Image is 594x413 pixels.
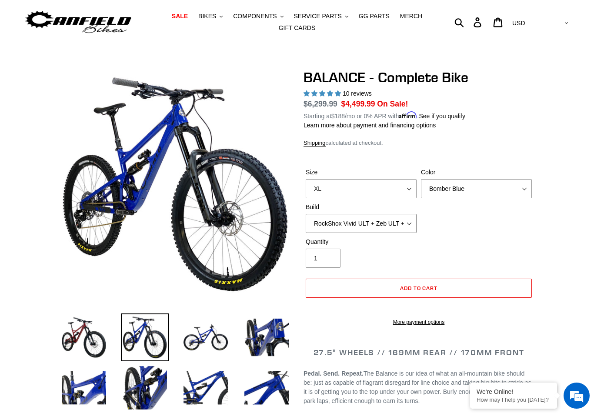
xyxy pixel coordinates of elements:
[233,13,277,20] span: COMPONENTS
[304,110,465,121] p: Starting at /mo or 0% APR with .
[24,9,133,36] img: Canfield Bikes
[243,313,290,361] img: Load image into Gallery viewer, BALANCE - Complete Bike
[359,13,390,20] span: GG PARTS
[60,364,108,412] img: Load image into Gallery viewer, BALANCE - Complete Bike
[304,140,326,147] a: Shipping
[60,313,108,361] img: Load image into Gallery viewer, BALANCE - Complete Bike
[304,100,337,108] s: $6,299.99
[274,22,320,34] a: GIFT CARDS
[279,24,316,32] span: GIFT CARDS
[28,43,50,65] img: d_696896380_company_1647369064580_696896380
[167,10,192,22] a: SALE
[419,113,465,120] a: See if you qualify - Learn more about Affirm Financing (opens in modal)
[4,237,166,268] textarea: Type your message and hit 'Enter'
[294,13,341,20] span: SERVICE PARTS
[400,13,422,20] span: MERCH
[306,237,417,246] label: Quantity
[243,364,290,412] img: Load image into Gallery viewer, BALANCE - Complete Bike
[399,111,417,119] span: Affirm
[143,4,164,25] div: Minimize live chat window
[121,313,169,361] img: Load image into Gallery viewer, BALANCE - Complete Bike
[182,364,230,412] img: Load image into Gallery viewer, BALANCE - Complete Bike
[304,139,534,147] div: calculated at checkout.
[229,10,287,22] button: COMPONENTS
[50,110,120,197] span: We're online!
[343,90,372,97] span: 10 reviews
[304,122,436,129] a: Learn more about payment and financing options
[289,10,352,22] button: SERVICE PARTS
[306,168,417,177] label: Size
[172,13,188,20] span: SALE
[304,348,534,357] h2: 27.5" WHEELS // 169MM REAR // 170MM FRONT
[400,285,438,291] span: Add to cart
[198,13,216,20] span: BIKES
[304,90,343,97] span: 5.00 stars
[304,369,534,406] p: The Balance is our idea of what an all-mountain bike should be: just as capable of flagrant disre...
[194,10,227,22] button: BIKES
[477,396,551,403] p: How may I help you today?
[421,168,532,177] label: Color
[396,10,427,22] a: MERCH
[377,98,408,110] span: On Sale!
[341,100,375,108] span: $4,499.99
[306,318,532,326] a: More payment options
[477,388,551,395] div: We're Online!
[304,370,364,377] b: Pedal. Send. Repeat.
[306,279,532,298] button: Add to cart
[121,364,169,412] img: Load image into Gallery viewer, BALANCE - Complete Bike
[304,69,534,86] h1: BALANCE - Complete Bike
[182,313,230,361] img: Load image into Gallery viewer, BALANCE - Complete Bike
[58,49,159,60] div: Chat with us now
[10,48,23,61] div: Navigation go back
[306,203,417,212] label: Build
[331,113,345,120] span: $188
[354,10,394,22] a: GG PARTS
